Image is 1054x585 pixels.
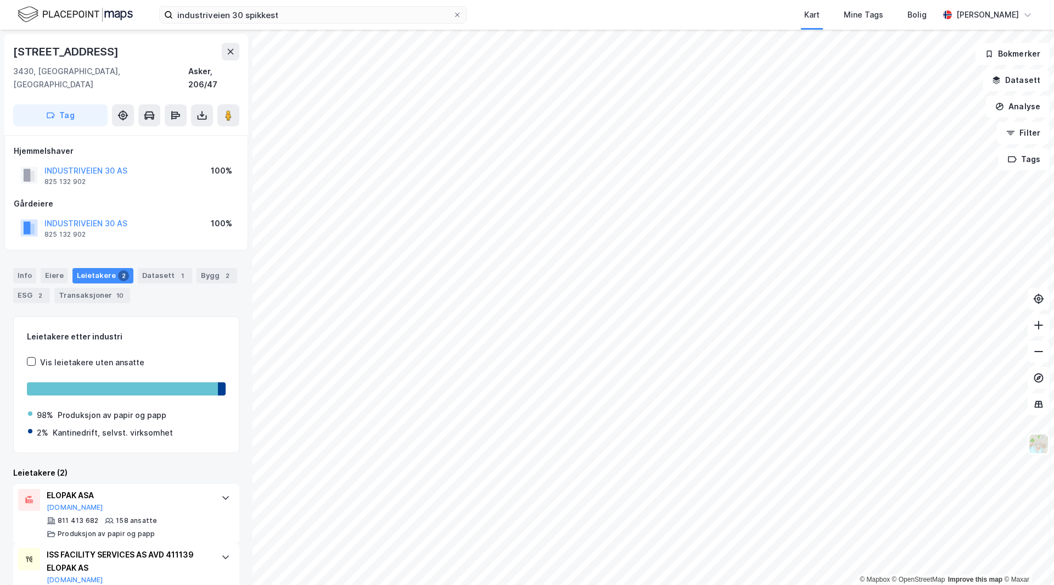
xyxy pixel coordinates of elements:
[138,268,192,283] div: Datasett
[13,268,36,283] div: Info
[14,144,239,158] div: Hjemmelshaver
[53,426,173,439] div: Kantinedrift, selvst. virksomhet
[13,466,239,480] div: Leietakere (2)
[211,164,232,177] div: 100%
[804,8,820,21] div: Kart
[13,65,188,91] div: 3430, [GEOGRAPHIC_DATA], [GEOGRAPHIC_DATA]
[58,530,155,538] div: Produksjon av papir og papp
[14,197,239,210] div: Gårdeiere
[47,489,210,502] div: ELOPAK ASA
[13,104,108,126] button: Tag
[18,5,133,24] img: logo.f888ab2527a4732fd821a326f86c7f29.svg
[999,532,1054,585] iframe: Chat Widget
[13,288,50,303] div: ESG
[860,576,890,583] a: Mapbox
[986,96,1050,118] button: Analyse
[999,148,1050,170] button: Tags
[211,217,232,230] div: 100%
[907,8,927,21] div: Bolig
[44,230,86,239] div: 825 132 902
[44,177,86,186] div: 825 132 902
[40,356,144,369] div: Vis leietakere uten ansatte
[983,69,1050,91] button: Datasett
[975,43,1050,65] button: Bokmerker
[58,516,98,525] div: 811 413 682
[47,548,210,575] div: ISS FACILITY SERVICES AS AVD 411139 ELOPAK AS
[177,270,188,281] div: 1
[222,270,233,281] div: 2
[948,576,1002,583] a: Improve this map
[35,290,46,301] div: 2
[892,576,945,583] a: OpenStreetMap
[118,270,129,281] div: 2
[188,65,239,91] div: Asker, 206/47
[173,7,453,23] input: Søk på adresse, matrikkel, gårdeiere, leietakere eller personer
[197,268,237,283] div: Bygg
[47,503,103,512] button: [DOMAIN_NAME]
[37,409,53,422] div: 98%
[47,576,103,584] button: [DOMAIN_NAME]
[54,288,130,303] div: Transaksjoner
[58,409,166,422] div: Produksjon av papir og papp
[1028,433,1049,454] img: Z
[844,8,883,21] div: Mine Tags
[27,330,226,343] div: Leietakere etter industri
[37,426,48,439] div: 2%
[956,8,1019,21] div: [PERSON_NAME]
[114,290,126,301] div: 10
[13,43,121,60] div: [STREET_ADDRESS]
[997,122,1050,144] button: Filter
[41,268,68,283] div: Eiere
[999,532,1054,585] div: Kontrollprogram for chat
[72,268,133,283] div: Leietakere
[116,516,157,525] div: 158 ansatte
